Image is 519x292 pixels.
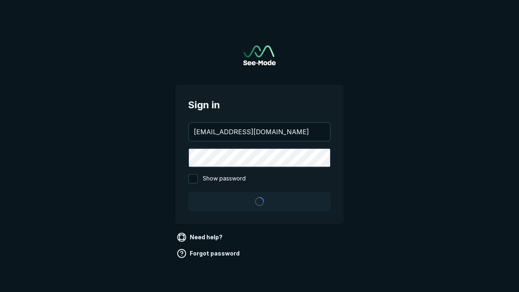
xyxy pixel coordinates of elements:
a: Forgot password [175,247,243,260]
input: your@email.com [189,123,330,141]
span: Sign in [188,98,331,112]
img: See-Mode Logo [243,45,276,65]
span: Show password [203,174,246,184]
a: Need help? [175,231,226,244]
a: Go to sign in [243,45,276,65]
